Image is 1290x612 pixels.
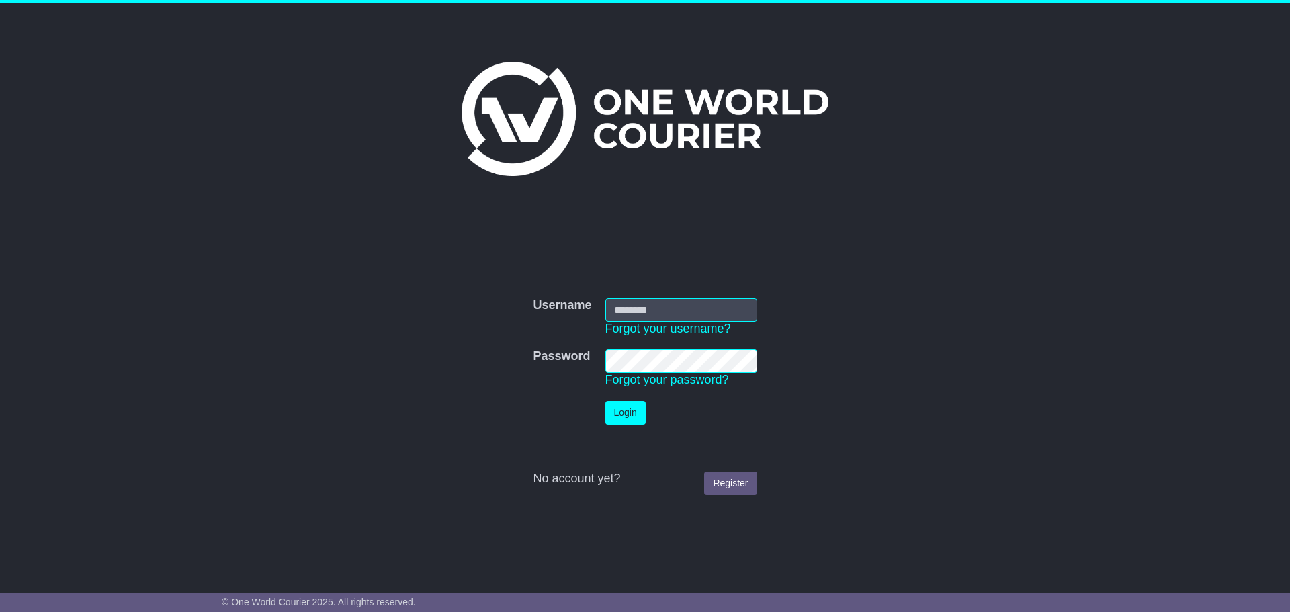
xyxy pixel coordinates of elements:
label: Password [533,349,590,364]
a: Forgot your password? [605,373,729,386]
img: One World [462,62,828,176]
div: No account yet? [533,472,757,486]
label: Username [533,298,591,313]
a: Forgot your username? [605,322,731,335]
a: Register [704,472,757,495]
span: © One World Courier 2025. All rights reserved. [222,597,416,607]
button: Login [605,401,646,425]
